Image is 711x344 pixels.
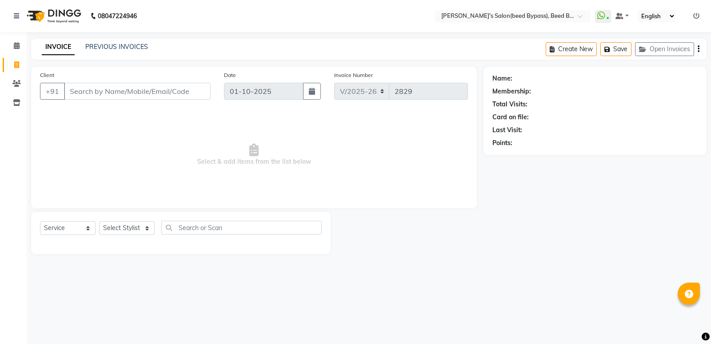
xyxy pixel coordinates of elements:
[334,71,373,79] label: Invoice Number
[40,110,468,199] span: Select & add items from the list below
[161,221,322,235] input: Search or Scan
[492,125,522,135] div: Last Visit:
[492,113,529,122] div: Card on file:
[674,308,702,335] iframe: chat widget
[492,87,531,96] div: Membership:
[40,83,65,100] button: +91
[546,42,597,56] button: Create New
[224,71,236,79] label: Date
[40,71,54,79] label: Client
[635,42,694,56] button: Open Invoices
[98,4,137,28] b: 08047224946
[42,39,75,55] a: INVOICE
[64,83,211,100] input: Search by Name/Mobile/Email/Code
[85,43,148,51] a: PREVIOUS INVOICES
[492,138,512,148] div: Points:
[23,4,84,28] img: logo
[492,74,512,83] div: Name:
[492,100,527,109] div: Total Visits:
[600,42,631,56] button: Save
